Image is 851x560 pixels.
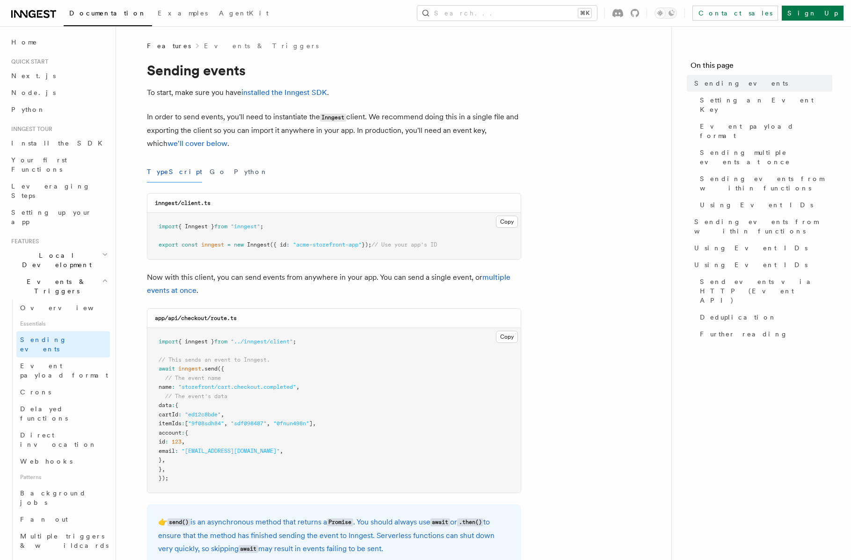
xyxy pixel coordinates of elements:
[159,402,172,408] span: data
[178,411,182,418] span: :
[578,8,591,18] kbd: ⌘K
[11,156,67,173] span: Your first Functions
[7,34,110,51] a: Home
[175,448,178,454] span: :
[11,72,56,80] span: Next.js
[231,338,293,345] span: "../inngest/client"
[64,3,152,26] a: Documentation
[159,475,168,481] span: });
[231,223,260,230] span: "inngest"
[496,216,518,228] button: Copy
[147,273,510,295] a: multiple events at once
[159,438,165,445] span: id
[286,241,290,248] span: :
[185,411,221,418] span: "ed12c8bde"
[496,331,518,343] button: Copy
[700,277,832,305] span: Send events via HTTP (Event API)
[270,241,286,248] span: ({ id
[201,365,218,372] span: .send
[16,453,110,470] a: Webhooks
[221,411,224,418] span: ,
[7,273,110,299] button: Events & Triggers
[210,161,226,182] button: Go
[16,427,110,453] a: Direct invocation
[159,241,178,248] span: export
[165,438,168,445] span: :
[7,247,110,273] button: Local Development
[159,365,175,372] span: await
[20,304,116,312] span: Overview
[159,384,172,390] span: name
[700,313,777,322] span: Deduplication
[172,402,175,408] span: :
[696,92,832,118] a: Setting an Event Key
[147,86,521,99] p: To start, make sure you have .
[696,273,832,309] a: Send events via HTTP (Event API)
[293,338,296,345] span: ;
[147,62,521,79] h1: Sending events
[267,420,270,427] span: ,
[691,240,832,256] a: Using Event IDs
[178,365,201,372] span: inngest
[7,238,39,245] span: Features
[20,516,68,523] span: Fan out
[696,118,832,144] a: Event payload format
[20,336,67,353] span: Sending events
[11,106,45,113] span: Python
[20,388,51,396] span: Crons
[11,209,92,225] span: Setting up your app
[182,438,185,445] span: ,
[7,178,110,204] a: Leveraging Steps
[16,384,110,400] a: Crons
[362,241,371,248] span: });
[696,309,832,326] a: Deduplication
[371,241,437,248] span: // Use your app's ID
[20,362,108,379] span: Event payload format
[231,420,267,427] span: "sdf098487"
[178,338,214,345] span: { inngest }
[694,217,832,236] span: Sending events from within functions
[700,122,832,140] span: Event payload format
[147,271,521,297] p: Now with this client, you can send events from anywhere in your app. You can send a single event,...
[694,79,788,88] span: Sending events
[167,139,227,148] a: we'll cover below
[239,545,258,553] code: await
[293,241,362,248] span: "acme-storefront-app"
[430,518,450,526] code: await
[273,420,309,427] span: "0fnun498n"
[20,489,86,506] span: Background jobs
[178,223,214,230] span: { Inngest }
[7,277,102,296] span: Events & Triggers
[159,466,162,473] span: }
[16,528,110,554] a: Multiple triggers & wildcards
[224,420,227,427] span: ,
[7,58,48,65] span: Quick start
[417,6,597,21] button: Search...⌘K
[159,411,178,418] span: cartId
[7,101,110,118] a: Python
[457,518,483,526] code: .then()
[162,457,165,463] span: ,
[182,241,198,248] span: const
[11,139,108,147] span: Install the SDK
[11,182,90,199] span: Leveraging Steps
[218,365,224,372] span: ({
[155,315,237,321] code: app/api/checkout/route.ts
[696,144,832,170] a: Sending multiple events at once
[7,125,52,133] span: Inngest tour
[165,375,221,381] span: // The event name
[327,518,353,526] code: Promise
[241,88,327,97] a: installed the Inngest SDK
[234,161,268,182] button: Python
[16,485,110,511] a: Background jobs
[696,196,832,213] a: Using Event IDs
[214,338,227,345] span: from
[147,41,191,51] span: Features
[700,174,832,193] span: Sending events from within functions
[147,110,521,150] p: In order to send events, you'll need to instantiate the client. We recommend doing this in a sing...
[188,420,224,427] span: "9f08sdh84"
[7,251,102,269] span: Local Development
[234,241,244,248] span: new
[182,420,185,427] span: :
[178,384,296,390] span: "storefront/cart.checkout.completed"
